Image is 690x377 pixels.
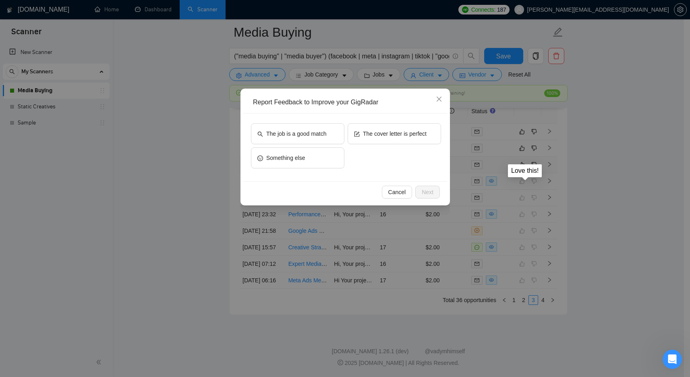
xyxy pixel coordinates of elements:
[428,89,450,110] button: Close
[415,186,440,199] button: Next
[436,96,442,102] span: close
[348,123,441,144] button: formThe cover letter is perfect
[381,186,412,199] button: Cancel
[251,147,344,168] button: smileSomething else
[251,123,344,144] button: searchThe job is a good match
[388,188,406,197] span: Cancel
[363,129,427,138] span: The cover letter is perfect
[266,153,305,162] span: Something else
[253,98,443,107] div: Report Feedback to Improve your GigRadar
[663,350,682,369] iframe: Intercom live chat
[266,129,326,138] span: The job is a good match
[257,130,263,137] span: search
[257,155,263,161] span: smile
[354,130,360,137] span: form
[511,167,539,174] div: Love this!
